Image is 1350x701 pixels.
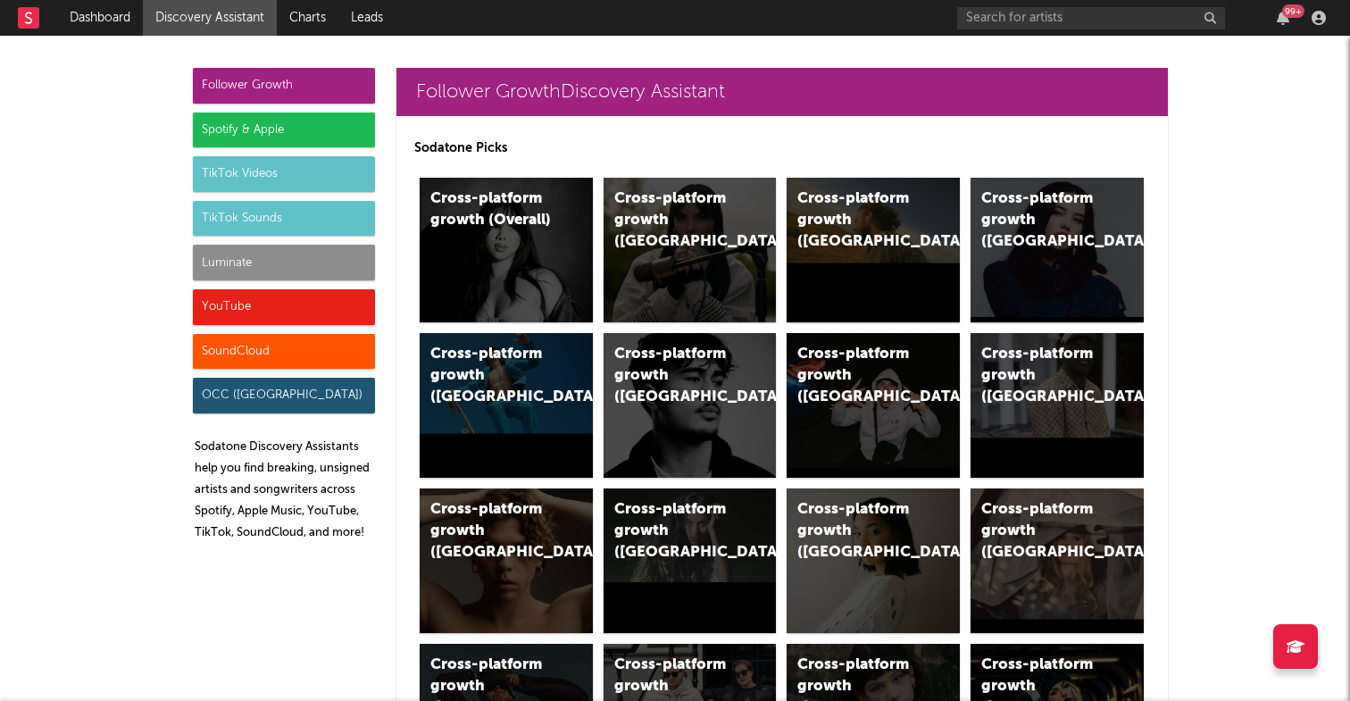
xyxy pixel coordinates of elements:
div: TikTok Videos [193,156,375,192]
div: Cross-platform growth ([GEOGRAPHIC_DATA]) [430,499,552,563]
div: Cross-platform growth (Overall) [430,188,552,231]
div: Cross-platform growth ([GEOGRAPHIC_DATA]) [614,188,736,253]
a: Cross-platform growth ([GEOGRAPHIC_DATA]) [971,333,1144,478]
a: Cross-platform growth ([GEOGRAPHIC_DATA]) [604,488,777,633]
div: YouTube [193,289,375,325]
a: Cross-platform growth (Overall) [420,178,593,322]
p: Sodatone Picks [414,138,1150,159]
div: Cross-platform growth ([GEOGRAPHIC_DATA]/GSA) [797,344,919,408]
a: Cross-platform growth ([GEOGRAPHIC_DATA]/GSA) [787,333,960,478]
div: Cross-platform growth ([GEOGRAPHIC_DATA]) [981,499,1103,563]
div: Cross-platform growth ([GEOGRAPHIC_DATA]) [797,499,919,563]
a: Cross-platform growth ([GEOGRAPHIC_DATA]) [787,178,960,322]
div: Cross-platform growth ([GEOGRAPHIC_DATA]) [430,344,552,408]
div: TikTok Sounds [193,201,375,237]
button: 99+ [1277,11,1289,25]
div: Cross-platform growth ([GEOGRAPHIC_DATA]) [981,344,1103,408]
div: SoundCloud [193,334,375,370]
div: Cross-platform growth ([GEOGRAPHIC_DATA]) [614,344,736,408]
div: 99 + [1282,4,1304,18]
a: Cross-platform growth ([GEOGRAPHIC_DATA]) [971,178,1144,322]
div: Follower Growth [193,68,375,104]
div: Cross-platform growth ([GEOGRAPHIC_DATA]) [981,188,1103,253]
a: Cross-platform growth ([GEOGRAPHIC_DATA]) [604,333,777,478]
a: Cross-platform growth ([GEOGRAPHIC_DATA]) [787,488,960,633]
a: Cross-platform growth ([GEOGRAPHIC_DATA]) [420,488,593,633]
a: Follower GrowthDiscovery Assistant [396,68,1168,116]
div: Luminate [193,245,375,280]
a: Cross-platform growth ([GEOGRAPHIC_DATA]) [971,488,1144,633]
div: Cross-platform growth ([GEOGRAPHIC_DATA]) [614,499,736,563]
a: Cross-platform growth ([GEOGRAPHIC_DATA]) [420,333,593,478]
div: Cross-platform growth ([GEOGRAPHIC_DATA]) [797,188,919,253]
input: Search for artists [957,7,1225,29]
p: Sodatone Discovery Assistants help you find breaking, unsigned artists and songwriters across Spo... [195,437,375,544]
div: Spotify & Apple [193,113,375,148]
a: Cross-platform growth ([GEOGRAPHIC_DATA]) [604,178,777,322]
div: OCC ([GEOGRAPHIC_DATA]) [193,378,375,413]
